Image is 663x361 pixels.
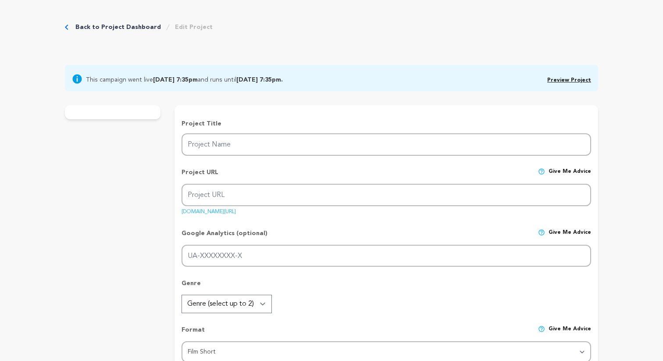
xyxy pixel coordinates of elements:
span: Give me advice [549,168,591,184]
a: Preview Project [547,78,591,83]
img: help-circle.svg [538,168,545,175]
a: Edit Project [175,23,213,32]
input: UA-XXXXXXXX-X [182,245,591,267]
p: Format [182,325,205,341]
a: Back to Project Dashboard [75,23,161,32]
img: help-circle.svg [538,325,545,332]
p: Project Title [182,119,591,128]
span: This campaign went live and runs until [86,74,283,84]
span: Give me advice [549,229,591,245]
b: [DATE] 7:35pm [153,77,198,83]
b: [DATE] 7:35pm. [236,77,283,83]
img: help-circle.svg [538,229,545,236]
p: Genre [182,279,591,295]
p: Google Analytics (optional) [182,229,267,245]
span: Give me advice [549,325,591,341]
p: Project URL [182,168,218,184]
input: Project URL [182,184,591,206]
a: [DOMAIN_NAME][URL] [182,206,236,214]
input: Project Name [182,133,591,156]
div: Breadcrumb [65,23,213,32]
